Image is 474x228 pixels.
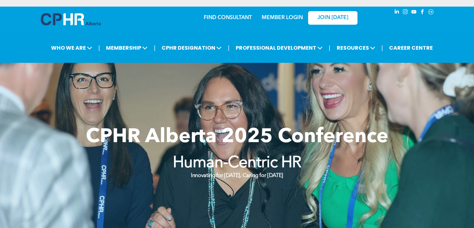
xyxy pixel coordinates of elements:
img: A blue and white logo for cp alberta [41,13,101,25]
strong: Innovating for [DATE], Caring for [DATE] [191,173,283,178]
a: FIND CONSULTANT [204,15,252,20]
a: Social network [427,8,434,17]
a: linkedin [393,8,400,17]
span: WHO WE ARE [49,42,94,54]
li: | [98,41,100,55]
li: | [228,41,229,55]
strong: Human-Centric HR [173,155,301,171]
span: JOIN [DATE] [317,15,348,21]
li: | [154,41,155,55]
a: MEMBER LOGIN [262,15,303,20]
a: instagram [402,8,409,17]
a: CAREER CENTRE [387,42,435,54]
li: | [382,41,383,55]
span: PROFESSIONAL DEVELOPMENT [234,42,325,54]
span: RESOURCES [335,42,377,54]
a: youtube [410,8,417,17]
span: MEMBERSHIP [104,42,149,54]
a: JOIN [DATE] [308,11,357,25]
span: CPHR DESIGNATION [160,42,224,54]
a: facebook [419,8,426,17]
span: CPHR Alberta 2025 Conference [86,127,388,147]
li: | [329,41,330,55]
